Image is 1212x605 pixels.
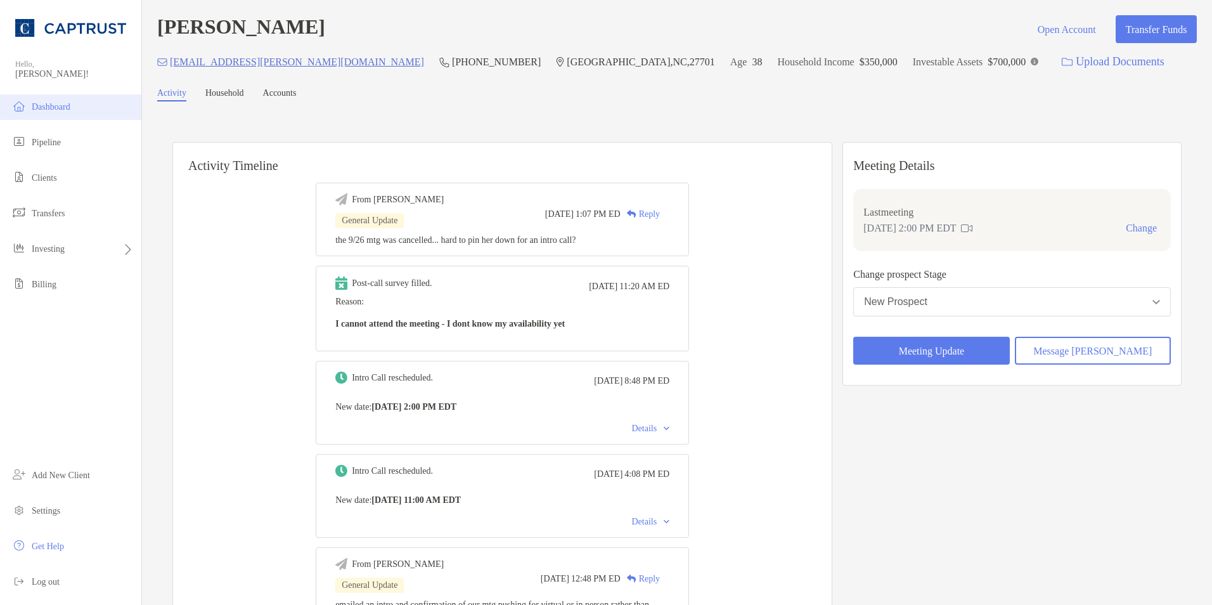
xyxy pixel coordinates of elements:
span: [DATE] [594,469,622,479]
p: [PHONE_NUMBER] [452,54,541,70]
div: New Prospect [864,296,927,308]
img: logout icon [11,573,27,589]
p: $350,000 [860,54,898,70]
p: Change prospect Stage [853,266,1171,282]
img: investing icon [11,240,27,256]
div: General Update [335,213,404,228]
b: [DATE] 11:00 AM EDT [371,495,461,505]
span: Investing [32,244,65,254]
img: settings icon [11,502,27,517]
img: communication type [961,223,972,233]
p: Last meeting [863,204,1161,220]
span: [DATE] [594,376,622,386]
div: General Update [335,578,404,593]
span: Billing [32,280,56,289]
img: Event icon [335,372,347,384]
p: Meeting Details [853,158,1171,174]
img: clients icon [11,169,27,185]
span: [DATE] [545,209,574,219]
img: CAPTRUST Logo [15,5,126,51]
img: Email Icon [157,58,167,66]
img: get-help icon [11,538,27,553]
p: New date : [335,492,669,508]
img: transfers icon [11,205,27,220]
span: 8:48 PM ED [624,376,669,386]
img: Event icon [335,193,347,205]
img: Event icon [335,276,347,290]
span: [DATE] [589,282,617,292]
img: Chevron icon [664,520,669,524]
img: Location Icon [556,57,564,67]
div: Intro Call rescheduled. [352,466,433,476]
p: Investable Assets [913,54,983,70]
img: Info Icon [1031,58,1038,65]
span: [DATE] [541,574,569,584]
span: Clients [32,173,57,183]
p: New date : [335,399,669,415]
span: 4:08 PM ED [624,469,669,479]
h6: Activity Timeline [173,143,832,173]
span: Add New Client [32,471,90,480]
span: the 9/26 mtg was cancelled... hard to pin her down for an intro call? [335,235,576,245]
a: Accounts [263,88,297,101]
span: 12:48 PM ED [571,574,621,584]
span: 11:20 AM ED [619,282,669,292]
img: dashboard icon [11,98,27,114]
p: [DATE] 2:00 PM EDT [863,220,956,236]
div: From [PERSON_NAME] [352,559,444,569]
span: Log out [32,577,60,587]
span: Transfers [32,209,65,218]
div: Details [631,517,669,527]
p: [EMAIL_ADDRESS][PERSON_NAME][DOMAIN_NAME] [170,54,424,70]
div: Reply [621,207,660,221]
img: Reply icon [627,210,636,218]
img: Phone Icon [439,57,449,67]
div: Details [631,424,669,434]
span: 1:07 PM ED [576,209,621,219]
p: 38 [752,54,762,70]
button: Change [1122,222,1161,235]
img: Reply icon [627,575,636,583]
span: Get Help [32,542,64,551]
p: [GEOGRAPHIC_DATA] , NC , 27701 [567,54,714,70]
span: Reason: [335,297,669,332]
img: Open dropdown arrow [1152,300,1160,304]
img: Event icon [335,465,347,477]
img: Event icon [335,558,347,570]
span: Pipeline [32,138,61,147]
b: [DATE] 2:00 PM EDT [371,402,456,412]
span: Settings [32,506,60,516]
img: pipeline icon [11,134,27,149]
a: Household [205,88,244,101]
h4: [PERSON_NAME] [157,15,325,43]
p: Household Income [777,54,854,70]
a: Activity [157,88,186,101]
img: billing icon [11,276,27,291]
img: button icon [1062,58,1073,67]
span: Dashboard [32,102,70,112]
img: Chevron icon [664,427,669,431]
div: Post-call survey filled. [352,278,432,289]
p: $700,000 [988,54,1026,70]
p: Age [730,54,747,70]
a: Upload Documents [1054,48,1172,75]
span: [PERSON_NAME]! [15,69,134,79]
b: I cannot attend the meeting - I dont know my availability yet [335,319,565,329]
button: Transfer Funds [1116,15,1197,43]
img: add_new_client icon [11,467,27,482]
div: From [PERSON_NAME] [352,195,444,205]
button: Open Account [1028,15,1106,43]
button: New Prospect [853,287,1171,316]
div: Reply [621,572,660,585]
button: Meeting Update [853,337,1009,365]
button: Message [PERSON_NAME] [1015,337,1171,365]
div: Intro Call rescheduled. [352,373,433,383]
